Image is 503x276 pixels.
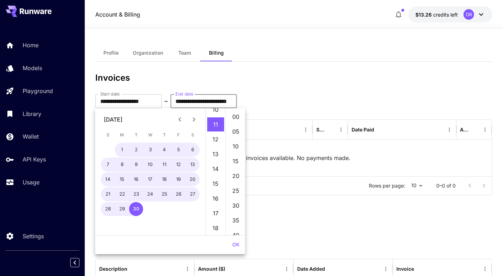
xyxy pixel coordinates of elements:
span: Thursday [158,128,171,142]
div: $13.2625 [415,11,458,18]
button: 28 [101,202,115,216]
button: 16 [129,172,143,186]
li: 12 hours [207,132,224,146]
label: End date [175,91,193,97]
span: Profile [103,50,119,56]
p: Settings [23,232,44,240]
button: Sort [326,264,336,274]
button: 2 [129,143,143,157]
span: Organization [133,50,163,56]
li: 35 minutes [227,213,244,227]
button: 19 [172,172,186,186]
ul: Select minutes [226,108,245,235]
div: Date Paid [352,127,374,133]
button: Sort [375,125,385,135]
div: DR [463,9,474,20]
button: 3 [143,143,157,157]
p: Models [23,64,42,72]
button: Next month [187,112,201,127]
div: Action [460,127,469,133]
button: Menu [301,125,311,135]
li: 17 hours [207,206,224,220]
li: 10 hours [207,103,224,117]
button: 30 [129,202,143,216]
label: Start date [100,91,120,97]
p: 0–0 of 0 [436,182,456,189]
button: 1 [115,143,129,157]
button: 25 [157,187,172,201]
span: credits left [433,12,458,18]
span: $13.26 [415,12,433,18]
button: Sort [128,264,138,274]
button: 7 [101,158,115,172]
button: Sort [226,264,236,274]
div: Collapse sidebar [76,256,85,269]
button: $13.2625DR [408,6,492,23]
p: Rows per page: [369,182,405,189]
li: 40 minutes [227,228,244,242]
button: 17 [143,172,157,186]
button: 4 [157,143,172,157]
p: Library [23,110,41,118]
button: 29 [115,202,129,216]
p: ~ [164,97,168,105]
button: 11 [157,158,172,172]
button: 22 [115,187,129,201]
button: Collapse sidebar [70,258,79,267]
span: Tuesday [130,128,143,142]
p: No invoices available. No payments made. [236,154,351,162]
button: Sort [470,125,480,135]
span: Wednesday [144,128,157,142]
button: 12 [172,158,186,172]
li: 0 minutes [227,110,244,124]
span: Friday [172,128,185,142]
button: 9 [129,158,143,172]
a: Account & Billing [95,10,140,19]
button: 27 [186,187,200,201]
li: 15 minutes [227,154,244,168]
div: Amount ($) [198,266,225,272]
p: API Keys [23,155,46,164]
div: Status [316,127,325,133]
div: 10 [408,180,425,191]
li: 10 minutes [227,139,244,153]
p: Usage [23,178,40,186]
button: OK [229,238,242,251]
li: 13 hours [207,147,224,161]
li: 5 minutes [227,124,244,139]
p: Playground [23,87,53,95]
button: 20 [186,172,200,186]
div: Date Added [297,266,325,272]
button: 23 [129,187,143,201]
nav: breadcrumb [95,10,140,19]
button: Sort [241,125,251,135]
li: 18 hours [207,221,224,235]
p: Wallet [23,132,39,141]
li: 25 minutes [227,184,244,198]
li: 30 minutes [227,198,244,213]
button: 8 [115,158,129,172]
button: Menu [282,264,292,274]
span: Monday [116,128,128,142]
span: Sunday [102,128,114,142]
span: Billing [209,50,224,56]
button: 24 [143,187,157,201]
p: Home [23,41,38,49]
li: 15 hours [207,177,224,191]
li: 14 hours [207,162,224,176]
span: Saturday [186,128,199,142]
h3: Adjustments [95,212,493,222]
div: Invoice [396,266,414,272]
button: 18 [157,172,172,186]
button: Menu [381,264,391,274]
button: Menu [480,125,490,135]
div: [DATE] [104,115,122,124]
li: 20 minutes [227,169,244,183]
button: 15 [115,172,129,186]
h3: Invoices [95,73,493,83]
button: 26 [172,187,186,201]
button: Sort [415,264,425,274]
span: Team [178,50,191,56]
button: 13 [186,158,200,172]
